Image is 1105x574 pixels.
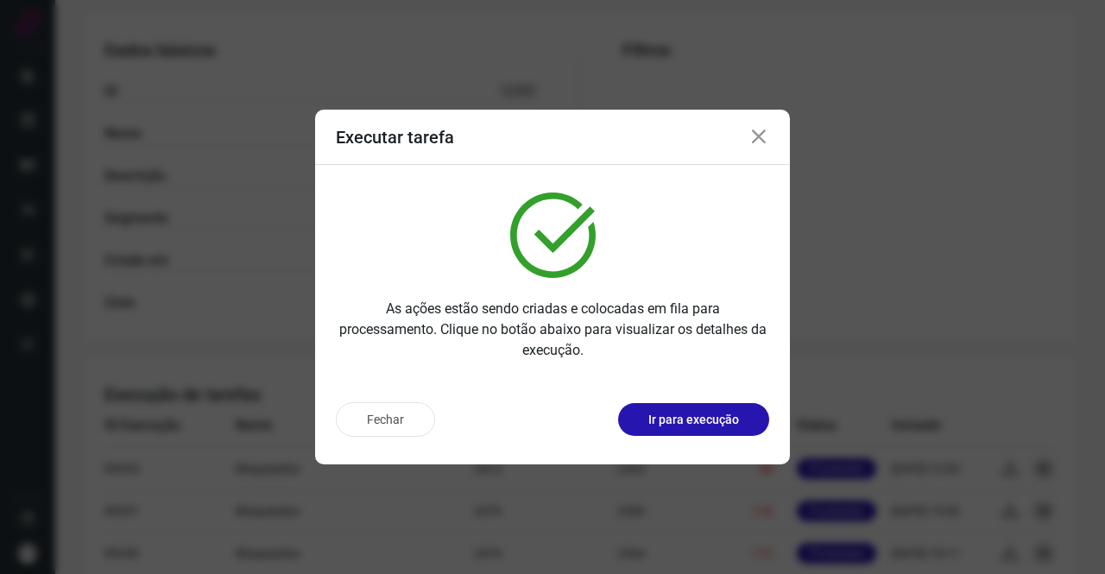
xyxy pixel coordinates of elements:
[336,127,454,148] h3: Executar tarefa
[648,411,739,429] p: Ir para execução
[336,299,769,361] p: As ações estão sendo criadas e colocadas em fila para processamento. Clique no botão abaixo para ...
[618,403,769,436] button: Ir para execução
[336,402,435,437] button: Fechar
[510,192,596,278] img: verified.svg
